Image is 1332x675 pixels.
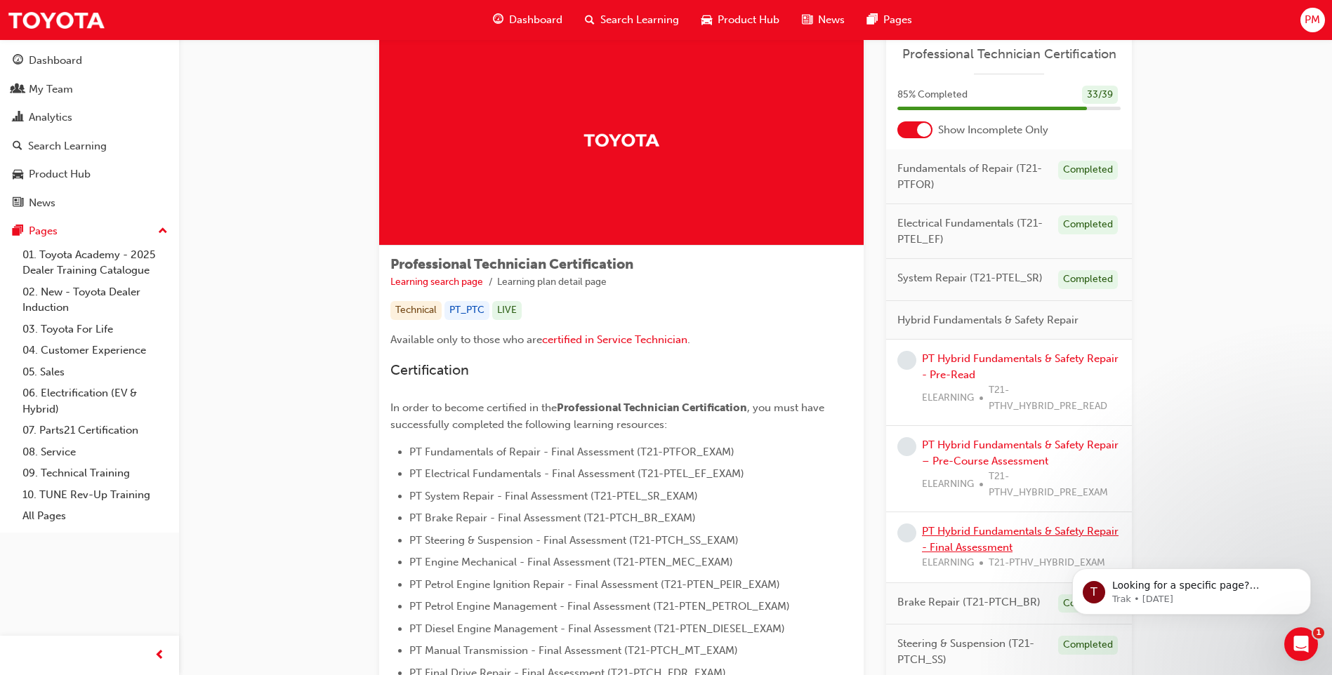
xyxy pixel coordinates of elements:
span: Dashboard [509,12,562,28]
span: System Repair (T21-PTEL_SR) [897,270,1043,286]
a: Product Hub [6,161,173,187]
a: Professional Technician Certification [897,46,1121,62]
span: Steering & Suspension (T21-PTCH_SS) [897,636,1047,667]
span: search-icon [585,11,595,29]
span: 1 [1313,627,1324,639]
span: News [818,12,845,28]
div: Search Learning [28,138,107,154]
span: Brake Repair (T21-PTCH_BR) [897,594,1041,610]
a: Analytics [6,105,173,131]
a: news-iconNews [791,6,856,34]
a: pages-iconPages [856,6,923,34]
span: car-icon [701,11,712,29]
span: Certification [390,362,469,378]
span: Search Learning [600,12,679,28]
span: ELEARNING [922,390,974,406]
a: 06. Electrification (EV & Hybrid) [17,382,173,420]
span: news-icon [13,197,23,210]
img: Trak [7,4,105,36]
a: 08. Service [17,441,173,463]
span: Electrical Fundamentals (T21-PTEL_EF) [897,215,1047,247]
span: Show Incomplete Only [938,122,1048,138]
span: prev-icon [154,647,165,664]
span: T21-PTHV_HYBRID_PRE_READ [989,382,1121,414]
a: 05. Sales [17,361,173,383]
span: Professional Technician Certification [557,401,747,414]
span: PT Petrol Engine Ignition Repair - Final Assessment (T21-PTEN_PEIR_EXAM) [409,578,780,591]
a: certified in Service Technician [542,333,687,346]
span: , you must have successfully completed the following learning resources: [390,401,827,431]
span: pages-icon [867,11,878,29]
span: PT Petrol Engine Management - Final Assessment (T21-PTEN_PETROL_EXAM) [409,600,790,613]
span: car-icon [13,168,23,181]
a: Dashboard [6,48,173,74]
a: Search Learning [6,133,173,159]
span: Hybrid Fundamentals & Safety Repair [897,312,1079,328]
span: learningRecordVerb_NONE-icon [897,351,916,370]
a: Learning search page [390,276,483,288]
div: Pages [29,223,58,239]
span: search-icon [13,140,22,153]
span: Fundamentals of Repair (T21-PTFOR) [897,161,1047,192]
span: people-icon [13,83,23,96]
a: guage-iconDashboard [482,6,574,34]
div: Product Hub [29,166,91,182]
iframe: Intercom notifications message [1051,539,1332,637]
a: 03. Toyota For Life [17,319,173,340]
span: Professional Technician Certification [390,256,633,272]
span: 85 % Completed [897,87,968,103]
span: learningRecordVerb_NONE-icon [897,523,916,542]
iframe: Intercom live chat [1284,627,1318,661]
div: Completed [1058,215,1118,234]
div: 33 / 39 [1082,86,1118,105]
span: PM [1305,12,1320,28]
span: PT Steering & Suspension - Final Assessment (T21-PTCH_SS_EXAM) [409,534,739,547]
div: Dashboard [29,53,82,69]
span: Available only to those who are [390,333,542,346]
a: 10. TUNE Rev-Up Training [17,484,173,506]
div: Completed [1058,161,1118,180]
a: PT Hybrid Fundamentals & Safety Repair – Pre-Course Assessment [922,439,1119,467]
a: PT Hybrid Fundamentals & Safety Repair - Pre-Read [922,352,1119,381]
li: Learning plan detail page [497,274,607,290]
a: News [6,190,173,216]
a: 04. Customer Experience [17,340,173,361]
span: Product Hub [718,12,779,28]
span: PT Fundamentals of Repair - Final Assessment (T21-PTFOR_EXAM) [409,446,734,458]
span: guage-icon [13,55,23,67]
span: chart-icon [13,112,23,124]
button: DashboardMy TeamAnalyticsSearch LearningProduct HubNews [6,45,173,218]
a: car-iconProduct Hub [690,6,791,34]
div: My Team [29,81,73,98]
button: Pages [6,218,173,244]
a: 07. Parts21 Certification [17,420,173,441]
a: search-iconSearch Learning [574,6,690,34]
span: up-icon [158,222,168,241]
div: Completed [1058,270,1118,289]
img: Trak [583,128,660,152]
div: LIVE [492,301,522,320]
a: 01. Toyota Academy - 2025 Dealer Training Catalogue [17,244,173,281]
div: PT_PTC [444,301,489,320]
a: My Team [6,76,173,102]
span: PT Engine Mechanical - Final Assessment (T21-PTEN_MEC_EXAM) [409,556,733,568]
span: T21-PTHV_HYBRID_PRE_EXAM [989,469,1121,500]
span: learningRecordVerb_NONE-icon [897,437,916,456]
span: news-icon [802,11,812,29]
a: PT Hybrid Fundamentals & Safety Repair - Final Assessment [922,525,1119,554]
span: ELEARNING [922,555,974,571]
div: News [29,195,55,211]
div: Completed [1058,636,1118,655]
span: In order to become certified in the [390,401,557,414]
div: Technical [390,301,442,320]
span: ELEARNING [922,476,974,493]
span: Pages [883,12,912,28]
span: PT Electrical Fundamentals - Final Assessment (T21-PTEL_EF_EXAM) [409,467,744,480]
